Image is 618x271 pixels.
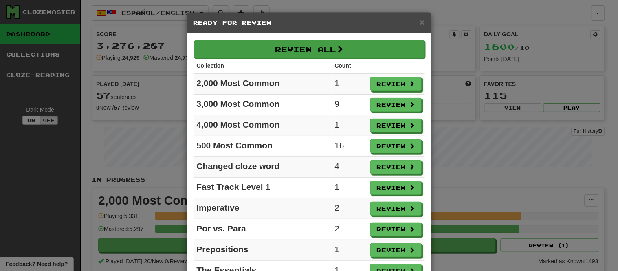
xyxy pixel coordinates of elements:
[370,77,422,91] button: Review
[194,73,332,95] td: 2,000 Most Common
[194,40,425,59] button: Review All
[194,240,332,261] td: Prepositions
[370,202,422,216] button: Review
[194,219,332,240] td: Por vs. Para
[332,73,367,95] td: 1
[370,160,422,174] button: Review
[194,95,332,115] td: 3,000 Most Common
[370,181,422,195] button: Review
[332,136,367,157] td: 16
[420,18,424,27] span: ×
[194,19,425,27] h5: Ready for Review
[194,178,332,198] td: Fast Track Level 1
[332,95,367,115] td: 9
[370,243,422,257] button: Review
[370,98,422,112] button: Review
[194,157,332,178] td: Changed cloze word
[370,223,422,236] button: Review
[332,58,367,73] th: Count
[194,58,332,73] th: Collection
[332,219,367,240] td: 2
[332,198,367,219] td: 2
[420,18,424,26] button: Close
[332,178,367,198] td: 1
[194,115,332,136] td: 4,000 Most Common
[332,240,367,261] td: 1
[332,115,367,136] td: 1
[194,136,332,157] td: 500 Most Common
[370,119,422,132] button: Review
[332,157,367,178] td: 4
[370,139,422,153] button: Review
[194,198,332,219] td: Imperative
